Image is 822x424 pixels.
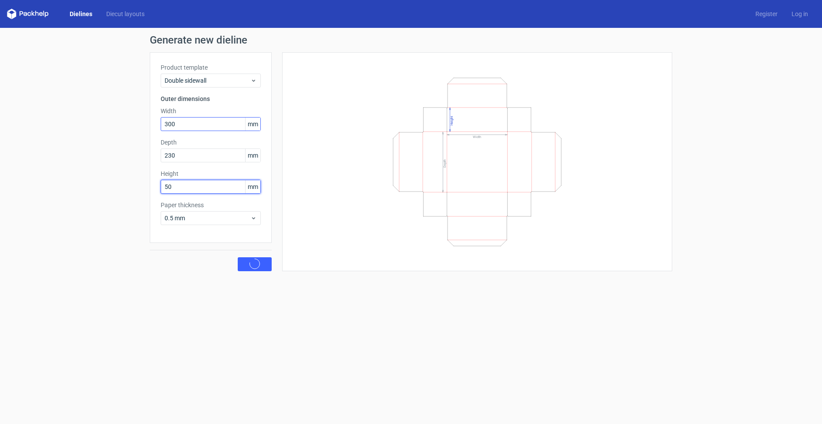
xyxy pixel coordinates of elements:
[161,94,261,103] h3: Outer dimensions
[161,138,261,147] label: Depth
[245,149,260,162] span: mm
[63,10,99,18] a: Dielines
[450,116,454,125] text: Height
[150,35,672,45] h1: Generate new dieline
[245,180,260,193] span: mm
[245,118,260,131] span: mm
[161,169,261,178] label: Height
[785,10,815,18] a: Log in
[161,107,261,115] label: Width
[161,63,261,72] label: Product template
[443,159,447,167] text: Depth
[99,10,152,18] a: Diecut layouts
[473,135,481,139] text: Width
[165,214,250,222] span: 0.5 mm
[165,76,250,85] span: Double sidewall
[161,201,261,209] label: Paper thickness
[748,10,785,18] a: Register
